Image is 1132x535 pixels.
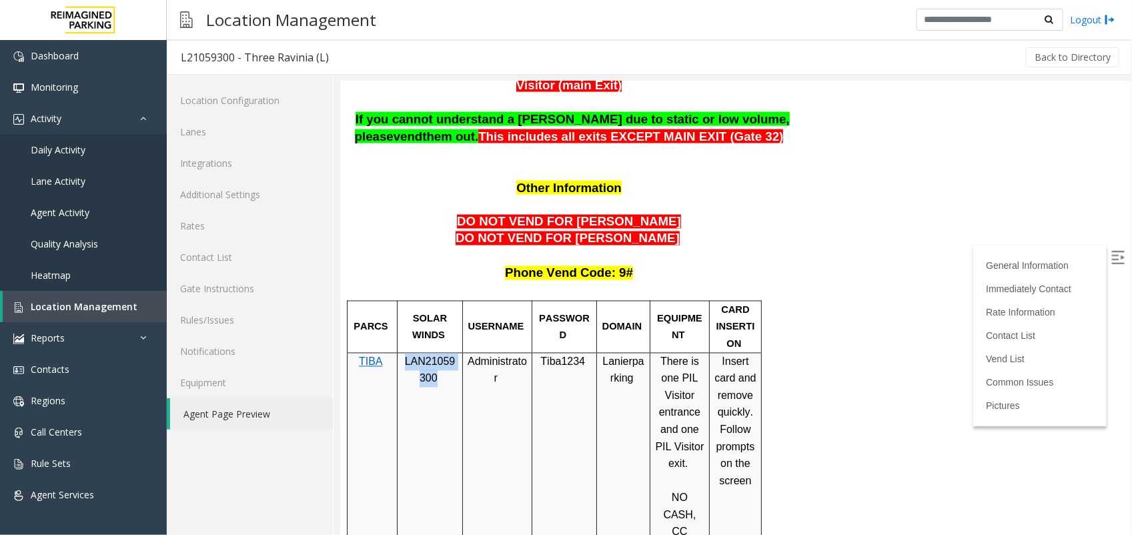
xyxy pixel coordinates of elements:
[13,396,24,407] img: 'icon'
[167,336,333,367] a: Notifications
[15,31,450,62] span: If you cannot understand a [PERSON_NAME] due to static or low volume, please
[180,3,193,36] img: pageIcon
[115,150,340,164] span: DO NOT VEND FOR [PERSON_NAME]
[117,133,341,147] span: DO NOT VEND FOR [PERSON_NAME]
[31,300,137,313] span: Location Management
[345,377,348,388] span: .
[31,269,71,282] span: Heatmap
[646,225,715,236] a: Rate Information
[262,240,302,251] span: DOMAIN
[165,185,293,199] span: Phone Vend Code: 9#
[646,272,684,283] a: Vend List
[13,114,24,125] img: 'icon'
[170,398,333,430] a: Agent Page Preview
[31,143,85,156] span: Daily Activity
[376,223,415,268] span: CARD INSERTION
[646,179,728,189] a: General Information
[31,332,65,344] span: Reports
[199,3,383,36] h3: Location Management
[646,296,713,306] a: Common Issues
[13,51,24,62] img: 'icon'
[200,275,245,286] span: Tiba1234
[31,457,71,470] span: Rule Sets
[127,275,187,304] span: Administrator
[31,394,65,407] span: Regions
[646,202,731,213] a: Immediately Contact
[13,83,24,93] img: 'icon'
[13,240,47,251] span: PARCS
[13,334,24,344] img: 'icon'
[167,273,333,304] a: Gate Instructions
[19,275,43,286] a: TIBA
[31,206,89,219] span: Agent Activity
[167,210,333,241] a: Rates
[128,240,184,251] span: USERNAME
[167,179,333,210] a: Additional Settings
[31,426,82,438] span: Call Centers
[13,365,24,376] img: 'icon'
[646,249,695,259] a: Contact List
[3,291,167,322] a: Location Management
[167,367,333,398] a: Equipment
[324,411,359,474] span: NO CASH, CC ONLY
[13,490,24,501] img: 'icon'
[13,428,24,438] img: 'icon'
[176,99,281,113] span: Other Information
[65,275,115,304] span: LAN21059300
[262,275,304,304] span: Lanierparking
[167,147,333,179] a: Integrations
[374,275,419,406] span: Insert card and remove quickly. Follow prompts on the screen
[31,81,78,93] span: Monitoring
[138,48,443,62] span: This includes all exits EXCEPT MAIN EXIT (Gate 32)
[771,169,784,183] img: Open/Close Sidebar Menu
[167,304,333,336] a: Rules/Issues
[31,488,94,501] span: Agent Services
[316,275,367,389] span: There is one PIL Visitor entrance and one PIL Visitor exit
[317,232,362,260] span: EQUIPMENT
[31,363,69,376] span: Contacts
[1070,13,1115,27] a: Logout
[13,302,24,313] img: 'icon'
[31,237,98,250] span: Quality Analysis
[167,241,333,273] a: Contact List
[167,116,333,147] a: Lanes
[53,48,83,62] span: vend
[72,232,109,260] span: SOLAR WINDS
[31,175,85,187] span: Lane Activity
[1026,47,1119,67] button: Back to Directory
[181,49,329,66] div: L21059300 - Three Ravinia (L)
[31,49,79,62] span: Dashboard
[199,232,249,260] span: PASSWORD
[31,112,61,125] span: Activity
[167,85,333,116] a: Location Configuration
[646,319,680,330] a: Pictures
[1105,13,1115,27] img: logout
[82,48,138,62] span: them out.
[13,459,24,470] img: 'icon'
